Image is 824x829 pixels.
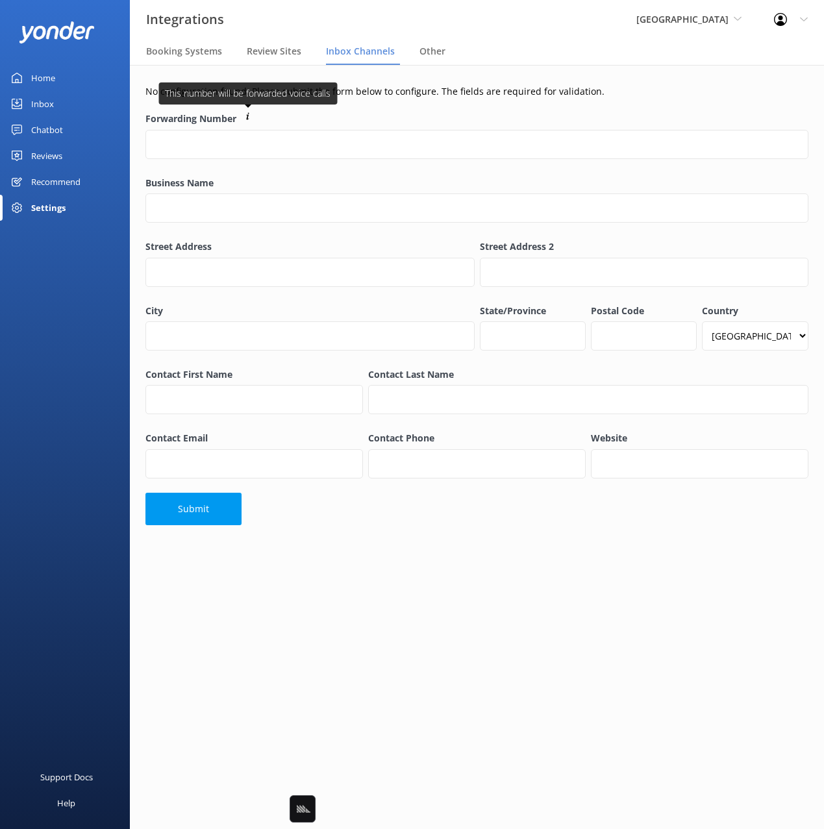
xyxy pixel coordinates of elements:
[702,304,808,318] label: Country
[31,143,62,169] div: Reviews
[145,176,808,190] label: Business Name
[31,169,81,195] div: Recommend
[591,431,808,445] label: Website
[145,367,363,382] label: Contact First Name
[419,45,445,58] span: Other
[145,431,363,445] label: Contact Email
[368,367,808,382] label: Contact Last Name
[31,195,66,221] div: Settings
[145,304,475,318] label: City
[326,45,395,58] span: Inbox Channels
[31,65,55,91] div: Home
[19,21,94,43] img: yonder-white-logo.png
[591,304,697,318] label: Postal Code
[145,240,475,254] label: Street Address
[145,84,808,99] p: No configuration found. Please submit the form below to configure. The fields are required for va...
[247,45,301,58] span: Review Sites
[40,764,93,790] div: Support Docs
[145,112,808,126] label: Forwarding Number
[636,13,729,25] span: [GEOGRAPHIC_DATA]
[146,9,224,30] h3: Integrations
[146,45,222,58] span: Booking Systems
[31,91,54,117] div: Inbox
[57,790,75,816] div: Help
[368,431,586,445] label: Contact Phone
[31,117,63,143] div: Chatbot
[480,304,586,318] label: State/Province
[480,240,809,254] label: Street Address 2
[145,493,242,525] button: Submit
